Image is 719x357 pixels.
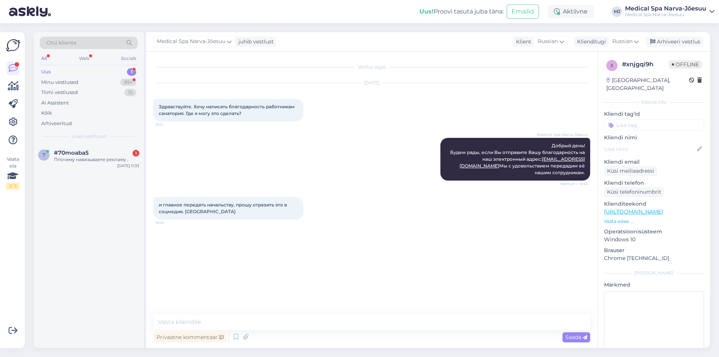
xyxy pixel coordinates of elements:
div: 2 / 3 [6,183,19,190]
p: Klienditeekond [604,200,704,208]
span: Medical Spa Narva-Jõesuu [157,37,225,46]
p: Operatsioonisüsteem [604,228,704,236]
span: Saada [565,334,587,341]
div: 99+ [120,79,136,86]
div: Arhiveeri vestlus [646,37,703,47]
div: Medical Spa Narva-Jõesuu [625,6,706,12]
div: Arhiveeritud [41,120,72,127]
div: Kliendi info [604,99,704,106]
div: [DATE] 11:33 [117,163,139,169]
p: Kliendi telefon [604,179,704,187]
span: 7 [43,152,45,158]
div: Ппочему навязываете рекламу , [54,156,139,163]
p: Brauser [604,246,704,254]
div: juhib vestlust [236,38,274,46]
p: Kliendi email [604,158,704,166]
span: и главное передать начальству, прошу отразить это в соцмедия. [GEOGRAPHIC_DATA] [159,202,288,214]
div: Aktiivne [548,5,594,18]
div: # xnjgqi9h [622,60,669,69]
p: Chrome [TECHNICAL_ID] [604,254,704,262]
p: Vaata edasi ... [604,218,704,225]
div: Socials [119,54,138,63]
input: Lisa nimi [604,145,695,153]
span: Добрый день! Будем рады, если Вы отправите Вашу благодарность на наш электронный адрес: Мы с удов... [450,143,586,175]
button: Emailid [507,4,539,19]
img: Askly Logo [6,38,20,52]
span: Здравствуйте. Хочу написать благодарность работникам санатория. Где я могу это сделать? [159,104,296,116]
div: Privaatne kommentaar [154,332,227,342]
div: [GEOGRAPHIC_DATA], [GEOGRAPHIC_DATA] [606,76,689,92]
div: AI Assistent [41,99,69,107]
div: 1 [127,68,136,76]
div: Küsi telefoninumbrit [604,187,664,197]
div: Klient [513,38,531,46]
div: Medical Spa Narva-Jõesuu [625,12,706,18]
span: Nähtud ✓ 9:46 [560,181,588,187]
span: Otsi kliente [46,39,76,47]
p: Windows 10 [604,236,704,243]
p: Märkmed [604,281,704,289]
div: Küsi meiliaadressi [604,166,657,176]
div: Minu vestlused [41,79,78,86]
div: [DATE] [154,79,590,86]
a: [URL][DOMAIN_NAME] [604,208,663,215]
div: Web [78,54,91,63]
p: Kliendi nimi [604,134,704,142]
span: 9:48 [156,220,184,226]
span: x [610,63,613,68]
div: MJ [612,6,622,17]
b: Uus! [419,8,434,15]
div: All [40,54,48,63]
a: Medical Spa Narva-JõesuuMedical Spa Narva-Jõesuu [625,6,715,18]
p: Kliendi tag'id [604,110,704,118]
div: 1 [133,150,139,157]
span: #70moaba5 [54,149,89,156]
input: Lisa tag [604,119,704,131]
span: Medical Spa Narva-Jõesuu [537,132,588,137]
div: [PERSON_NAME] [604,270,704,276]
span: Russian [538,37,558,46]
div: Kõik [41,109,52,117]
div: Uus [41,68,51,76]
div: Tiimi vestlused [41,89,78,96]
span: Russian [612,37,632,46]
div: 15 [124,89,136,96]
span: Offline [669,60,702,69]
div: Klienditugi [574,38,606,46]
span: Uued vestlused [72,133,106,140]
div: Vaata siia [6,156,19,190]
span: 9:41 [156,122,184,127]
div: Proovi tasuta juba täna: [419,7,504,16]
div: Vestlus algas [154,64,590,70]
